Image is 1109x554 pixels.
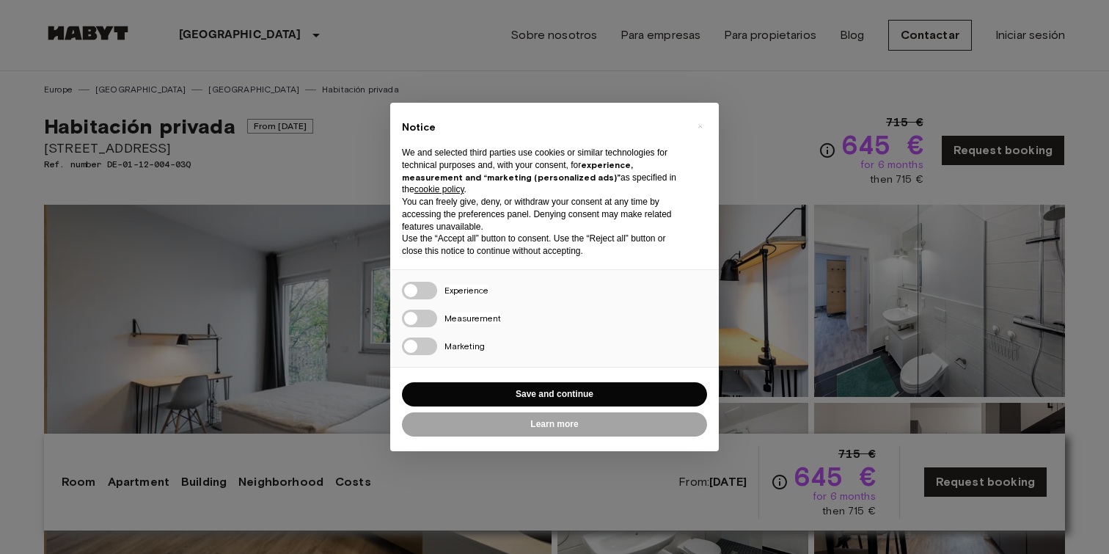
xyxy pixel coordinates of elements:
[444,313,501,324] span: Measurement
[414,184,464,194] a: cookie policy
[402,382,707,407] button: Save and continue
[402,120,684,135] h2: Notice
[688,114,711,138] button: Close this notice
[444,285,488,296] span: Experience
[402,412,707,437] button: Learn more
[698,117,703,135] span: ×
[402,233,684,258] p: Use the “Accept all” button to consent. Use the “Reject all” button or close this notice to conti...
[402,159,633,183] strong: experience, measurement and “marketing (personalized ads)”
[402,147,684,196] p: We and selected third parties use cookies or similar technologies for technical purposes and, wit...
[402,196,684,233] p: You can freely give, deny, or withdraw your consent at any time by accessing the preferences pane...
[444,340,485,351] span: Marketing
